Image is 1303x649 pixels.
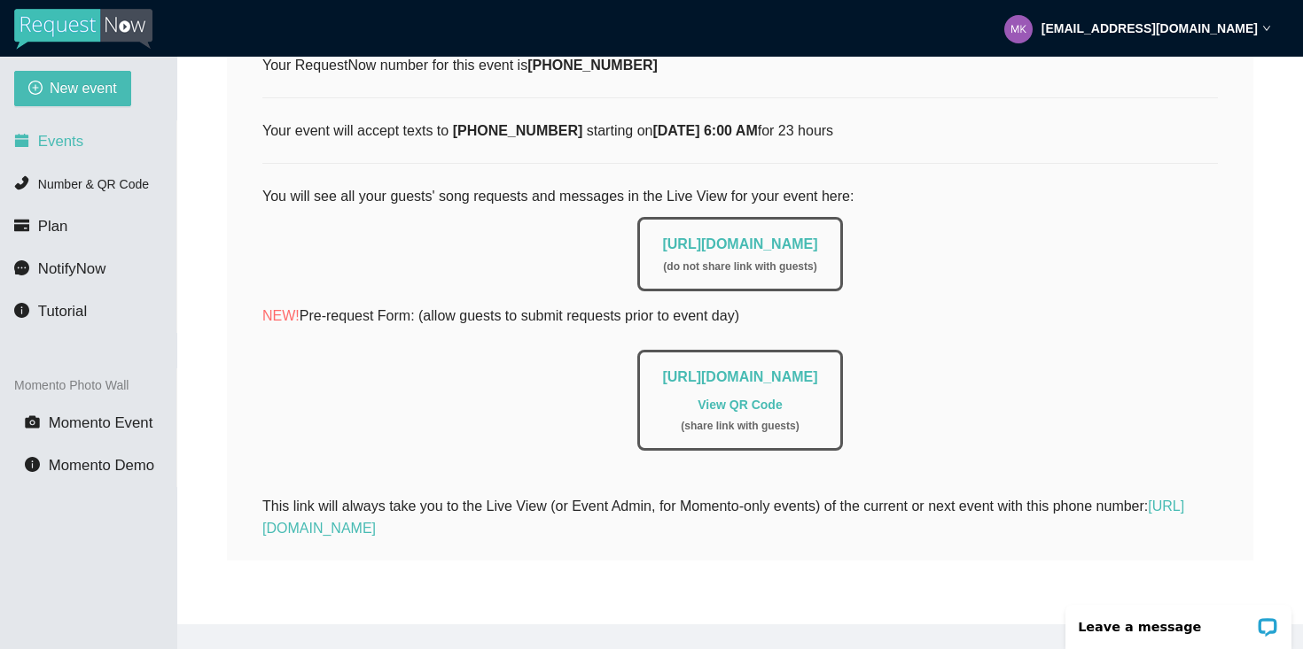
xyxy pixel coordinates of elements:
[262,120,1218,142] div: Your event will accept texts to starting on for 23 hours
[38,218,68,235] span: Plan
[262,308,300,323] span: NEW!
[262,305,1218,327] p: Pre-request Form: (allow guests to submit requests prior to event day)
[1042,21,1258,35] strong: [EMAIL_ADDRESS][DOMAIN_NAME]
[527,58,658,73] b: [PHONE_NUMBER]
[662,369,817,384] a: [URL][DOMAIN_NAME]
[38,260,105,277] span: NotifyNow
[25,414,40,429] span: camera
[14,303,29,318] span: info-circle
[1004,15,1033,43] img: 8268f550b9b37e74bacab4388b67b18d
[453,123,583,138] b: [PHONE_NUMBER]
[38,177,149,191] span: Number & QR Code
[262,495,1218,539] div: This link will always take you to the Live View (or Event Admin, for Momento-only events) of the ...
[14,133,29,148] span: calendar
[50,77,117,99] span: New event
[262,185,1218,472] div: You will see all your guests' song requests and messages in the Live View for your event here:
[662,418,817,435] div: ( share link with guests )
[14,9,152,50] img: RequestNow
[662,236,817,251] a: [URL][DOMAIN_NAME]
[14,218,29,233] span: credit-card
[14,71,131,106] button: plus-circleNew event
[49,414,153,431] span: Momento Event
[652,123,757,138] b: [DATE] 6:00 AM
[662,259,817,275] div: ( do not share link with guests )
[698,398,782,412] a: View QR Code
[38,303,87,320] span: Tutorial
[14,260,29,275] span: message
[1054,593,1303,649] iframe: LiveChat chat widget
[1262,24,1271,33] span: down
[49,457,154,474] span: Momento Demo
[262,58,658,73] span: Your RequestNow number for this event is
[25,457,40,472] span: info-circle
[14,175,29,190] span: phone
[38,133,83,150] span: Events
[28,81,43,97] span: plus-circle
